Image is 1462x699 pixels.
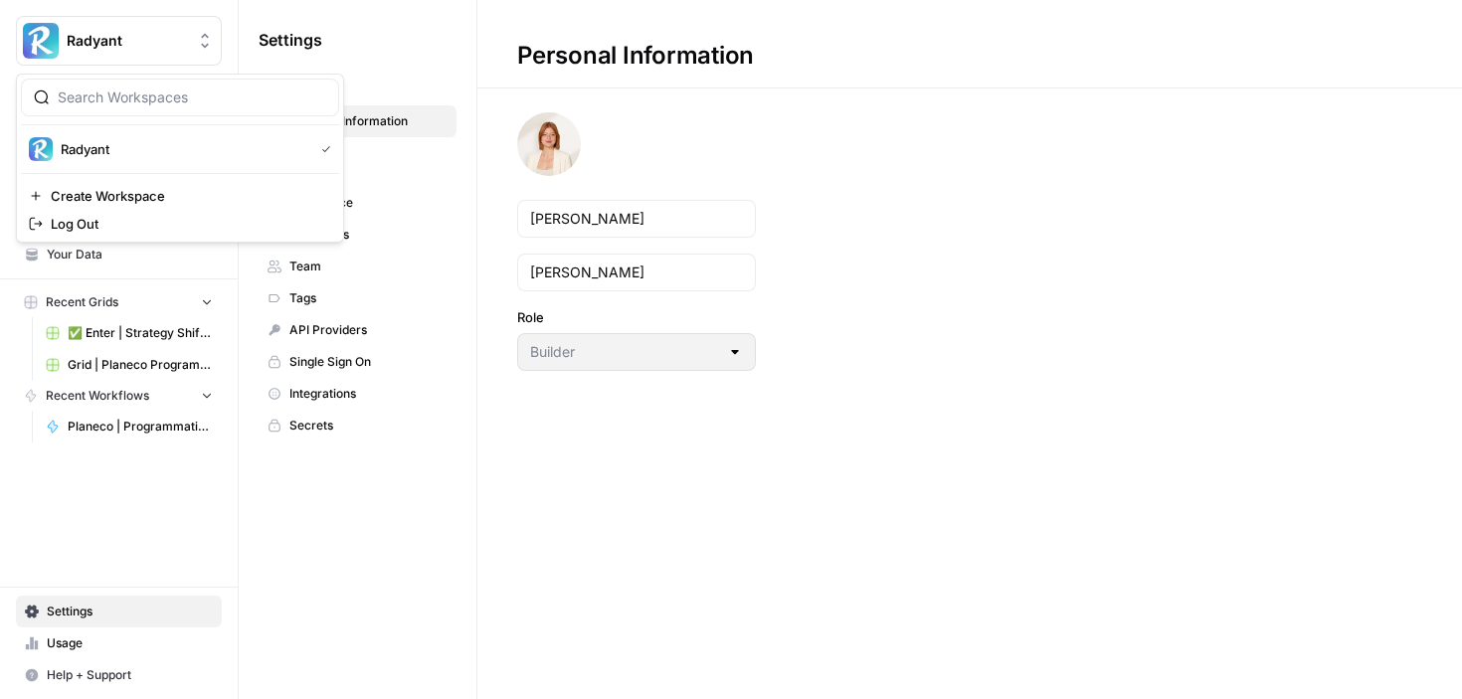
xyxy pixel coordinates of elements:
a: Team [259,251,457,282]
span: ✅ Enter | Strategy Shift 2025 | Blog Posts Update [68,324,213,342]
span: Integrations [289,385,448,403]
span: Create Workspace [51,186,323,206]
span: Settings [47,603,213,620]
img: Radyant Logo [29,137,53,161]
a: Tags [259,282,457,314]
span: Personal Information [289,112,448,130]
a: Workspace [259,187,457,219]
a: Single Sign On [259,346,457,378]
a: Planeco | Programmatic Cluster für "Bauvoranfrage" [37,411,222,442]
span: Secrets [289,417,448,435]
span: Team [289,258,448,275]
span: Tags [289,289,448,307]
label: Role [517,307,756,327]
a: Settings [16,596,222,627]
span: Planeco | Programmatic Cluster für "Bauvoranfrage" [68,418,213,436]
span: Single Sign On [289,353,448,371]
a: Usage [16,627,222,659]
input: Search Workspaces [58,87,326,107]
a: Secrets [259,410,457,441]
span: Grid | Planeco Programmatic Cluster [68,356,213,374]
button: Recent Workflows [16,381,222,411]
a: Your Data [16,239,222,270]
span: API Providers [289,321,448,339]
div: Personal Information [477,40,794,72]
span: Workspace [289,194,448,212]
a: ✅ Enter | Strategy Shift 2025 | Blog Posts Update [37,317,222,349]
a: Databases [259,219,457,251]
img: avatar [517,112,581,176]
button: Recent Grids [16,287,222,317]
span: Recent Workflows [46,387,149,405]
a: Log Out [21,210,339,238]
a: API Providers [259,314,457,346]
span: Usage [47,634,213,652]
a: Integrations [259,378,457,410]
span: Radyant [61,139,305,159]
span: Help + Support [47,666,213,684]
a: Grid | Planeco Programmatic Cluster [37,349,222,381]
div: Workspace: Radyant [16,74,344,243]
button: Help + Support [16,659,222,691]
a: Personal Information [259,105,457,137]
span: Radyant [67,31,187,51]
img: Radyant Logo [23,23,59,59]
span: Log Out [51,214,323,234]
span: Recent Grids [46,293,118,311]
a: Create Workspace [21,182,339,210]
span: Your Data [47,246,213,263]
button: Workspace: Radyant [16,16,222,66]
span: Databases [289,226,448,244]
